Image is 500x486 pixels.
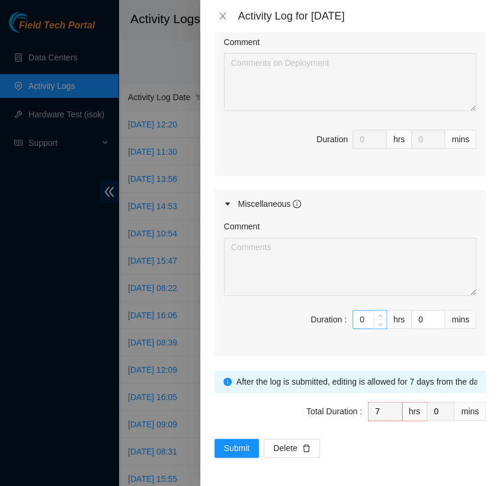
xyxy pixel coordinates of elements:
div: Duration [316,133,348,146]
span: info-circle [223,378,232,386]
textarea: Comment [224,238,476,296]
span: down [377,321,384,328]
div: Total Duration : [306,405,362,418]
div: mins [445,130,476,149]
div: Miscellaneous info-circle [214,190,486,218]
button: Close [214,11,231,22]
div: Duration : [310,313,347,326]
span: delete [302,444,310,453]
span: Decrease Value [373,319,386,328]
div: hrs [387,130,412,149]
div: hrs [387,310,412,329]
div: mins [454,402,486,421]
span: close [218,11,227,21]
div: mins [445,310,476,329]
div: Activity Log for [DATE] [238,9,486,23]
div: hrs [402,402,427,421]
span: info-circle [293,200,301,208]
div: Miscellaneous [238,197,302,210]
button: Deletedelete [264,439,319,458]
label: Comment [224,35,260,48]
span: Submit [224,442,250,455]
span: up [377,312,384,319]
span: Increase Value [373,311,386,319]
span: Delete [273,442,297,455]
textarea: Comment [224,53,476,111]
button: Submit [214,439,259,458]
label: Comment [224,220,260,233]
span: caret-right [224,200,231,207]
